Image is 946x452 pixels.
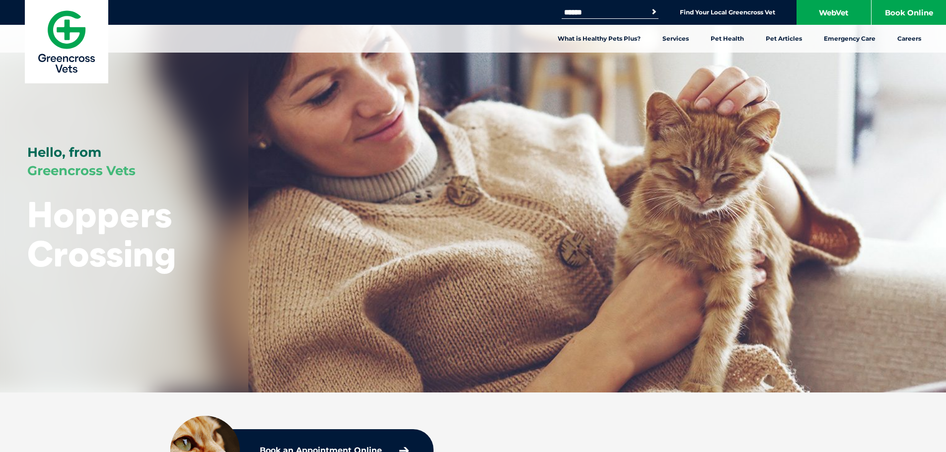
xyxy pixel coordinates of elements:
[27,144,101,160] span: Hello, from
[886,25,932,53] a: Careers
[755,25,813,53] a: Pet Articles
[680,8,775,16] a: Find Your Local Greencross Vet
[652,25,700,53] a: Services
[27,163,136,179] span: Greencross Vets
[813,25,886,53] a: Emergency Care
[27,194,221,273] h1: Hoppers Crossing
[649,7,659,17] button: Search
[547,25,652,53] a: What is Healthy Pets Plus?
[700,25,755,53] a: Pet Health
